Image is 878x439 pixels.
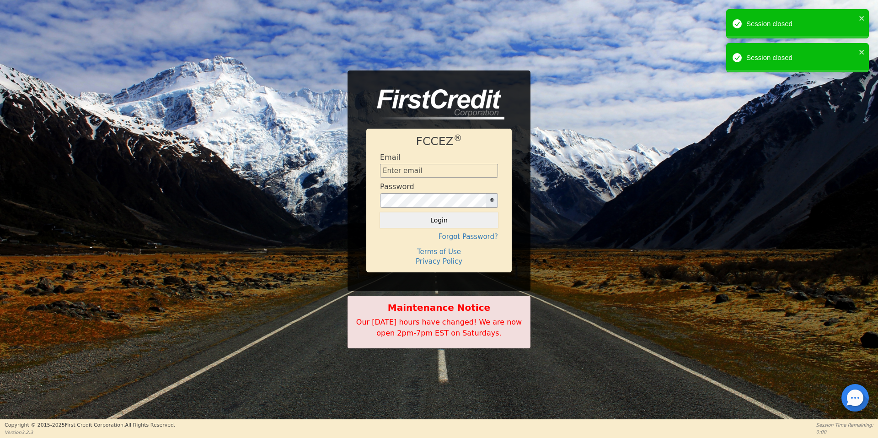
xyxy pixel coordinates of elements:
sup: ® [454,133,462,143]
h4: Privacy Policy [380,257,498,266]
p: Session Time Remaining: [816,422,873,428]
h4: Forgot Password? [380,233,498,241]
button: Login [380,212,498,228]
button: close [859,47,865,57]
b: Maintenance Notice [353,301,525,314]
input: Enter email [380,164,498,178]
h1: FCCEZ [380,135,498,148]
h4: Password [380,182,414,191]
input: password [380,193,486,208]
img: logo-CMu_cnol.png [366,89,504,119]
span: Our [DATE] hours have changed! We are now open 2pm-7pm EST on Saturdays. [356,318,522,337]
p: Version 3.2.3 [5,429,175,436]
p: 0:00 [816,428,873,435]
div: Session closed [746,53,856,63]
button: close [859,13,865,23]
h4: Terms of Use [380,248,498,256]
span: All Rights Reserved. [125,422,175,428]
div: Session closed [746,19,856,29]
p: Copyright © 2015- 2025 First Credit Corporation. [5,422,175,429]
h4: Email [380,153,400,162]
